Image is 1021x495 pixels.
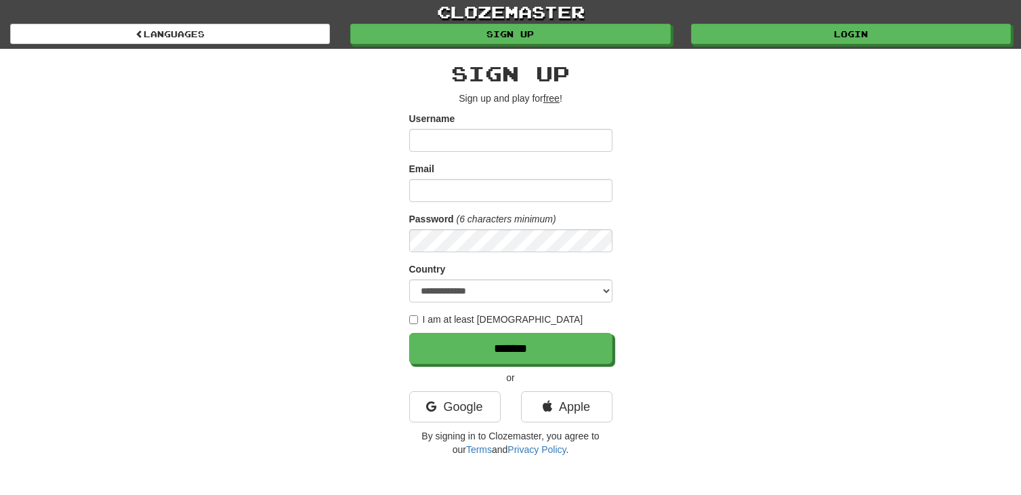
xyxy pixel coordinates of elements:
[691,24,1011,44] a: Login
[350,24,670,44] a: Sign up
[543,93,560,104] u: free
[457,214,556,224] em: (6 characters minimum)
[10,24,330,44] a: Languages
[409,62,612,85] h2: Sign up
[507,444,566,455] a: Privacy Policy
[466,444,492,455] a: Terms
[409,262,446,276] label: Country
[409,315,418,324] input: I am at least [DEMOGRAPHIC_DATA]
[409,391,501,422] a: Google
[521,391,612,422] a: Apple
[409,313,583,326] label: I am at least [DEMOGRAPHIC_DATA]
[409,162,434,176] label: Email
[409,112,455,125] label: Username
[409,429,612,456] p: By signing in to Clozemaster, you agree to our and .
[409,92,612,105] p: Sign up and play for !
[409,371,612,384] p: or
[409,212,454,226] label: Password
